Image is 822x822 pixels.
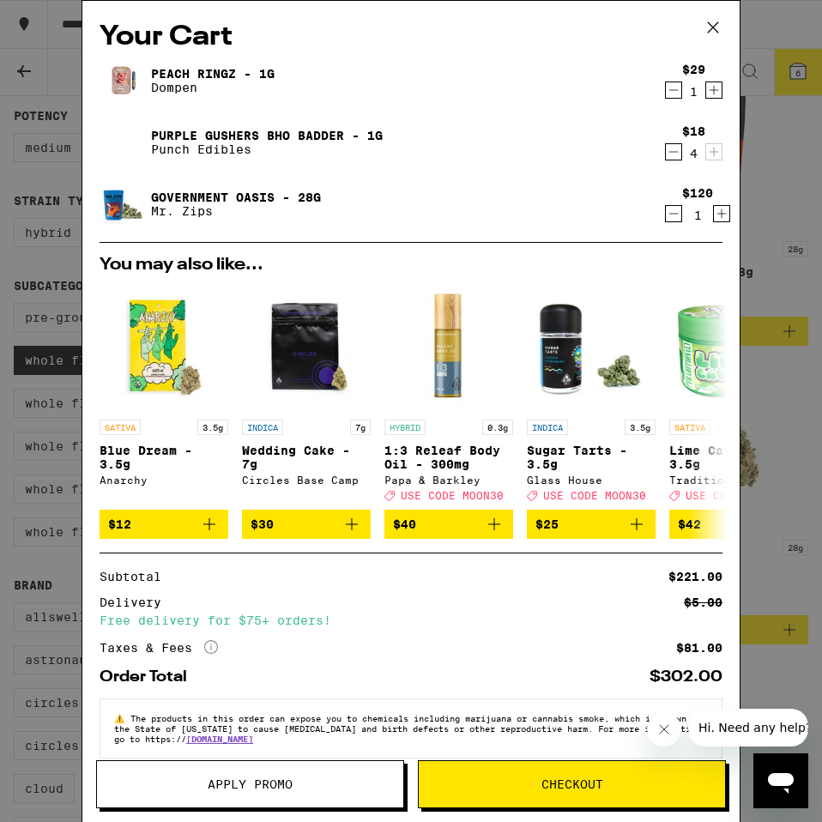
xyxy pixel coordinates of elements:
span: Hi. Need any help? [10,12,124,26]
button: Add to bag [100,510,228,539]
img: Circles Base Camp - Wedding Cake - 7g [242,282,371,411]
a: Open page for Lime Caviar - 3.5g from Traditional [669,282,798,510]
p: 1:3 Releaf Body Oil - 300mg [384,444,513,471]
span: USE CODE MOON30 [686,490,789,501]
a: Open page for 1:3 Releaf Body Oil - 300mg from Papa & Barkley [384,282,513,510]
span: Apply Promo [208,778,293,790]
p: INDICA [527,420,568,435]
button: Increment [705,82,722,99]
p: 7g [350,420,371,435]
iframe: Message from company [688,709,808,746]
img: Glass House - Sugar Tarts - 3.5g [527,282,656,411]
img: Papa & Barkley - 1:3 Releaf Body Oil - 300mg [384,282,513,411]
h2: You may also like... [100,257,722,274]
a: [DOMAIN_NAME] [186,734,253,744]
p: Punch Edibles [151,142,383,156]
div: Taxes & Fees [100,640,218,656]
div: Traditional [669,474,798,486]
div: $81.00 [676,642,722,654]
div: 1 [682,209,713,222]
span: $25 [535,517,559,531]
div: Subtotal [100,571,173,583]
a: Peach Ringz - 1g [151,67,275,81]
p: INDICA [242,420,283,435]
p: Sugar Tarts - 3.5g [527,444,656,471]
div: $18 [682,124,705,138]
p: Wedding Cake - 7g [242,444,371,471]
div: Glass House [527,474,656,486]
div: $221.00 [668,571,722,583]
img: Anarchy - Blue Dream - 3.5g [100,282,228,411]
p: SATIVA [669,420,710,435]
div: $302.00 [650,669,722,685]
span: Checkout [541,778,603,790]
img: Purple Gushers BHO Badder - 1g [100,118,148,166]
div: Circles Base Camp [242,474,371,486]
div: Free delivery for $75+ orders! [100,614,722,626]
span: The products in this order can expose you to chemicals including marijuana or cannabis smoke, whi... [114,713,702,744]
p: HYBRID [384,420,426,435]
button: Checkout [418,760,726,808]
button: Decrement [665,82,682,99]
iframe: Button to launch messaging window [753,753,808,808]
p: Mr. Zips [151,204,321,218]
button: Add to bag [527,510,656,539]
img: Government Oasis - 28g [100,185,148,224]
a: Open page for Blue Dream - 3.5g from Anarchy [100,282,228,510]
button: Increment [713,205,730,222]
p: Dompen [151,81,275,94]
h2: Your Cart [100,18,722,57]
iframe: Close message [647,712,681,746]
div: $120 [682,186,713,200]
div: Papa & Barkley [384,474,513,486]
div: $29 [682,63,705,76]
a: Government Oasis - 28g [151,190,321,204]
div: 4 [682,147,705,160]
a: Open page for Sugar Tarts - 3.5g from Glass House [527,282,656,510]
span: USE CODE MOON30 [543,490,646,501]
p: 0.3g [482,420,513,435]
span: USE CODE MOON30 [401,490,504,501]
img: Traditional - Lime Caviar - 3.5g [669,282,798,411]
a: Open page for Wedding Cake - 7g from Circles Base Camp [242,282,371,510]
a: Purple Gushers BHO Badder - 1g [151,129,383,142]
button: Decrement [665,143,682,160]
span: $12 [108,517,131,531]
button: Add to bag [242,510,371,539]
button: Increment [705,143,722,160]
img: Peach Ringz - 1g [100,57,148,105]
span: ⚠️ [114,713,130,723]
span: $30 [251,517,274,531]
p: Lime Caviar - 3.5g [669,444,798,471]
p: 3.5g [625,420,656,435]
span: $40 [393,517,416,531]
p: Blue Dream - 3.5g [100,444,228,471]
button: Decrement [665,205,682,222]
div: 1 [682,85,705,99]
div: Anarchy [100,474,228,486]
button: Add to bag [384,510,513,539]
div: Order Total [100,669,199,685]
p: 3.5g [197,420,228,435]
div: $5.00 [684,596,722,608]
button: Add to bag [669,510,798,539]
span: $42 [678,517,701,531]
div: Delivery [100,596,173,608]
button: Apply Promo [96,760,404,808]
